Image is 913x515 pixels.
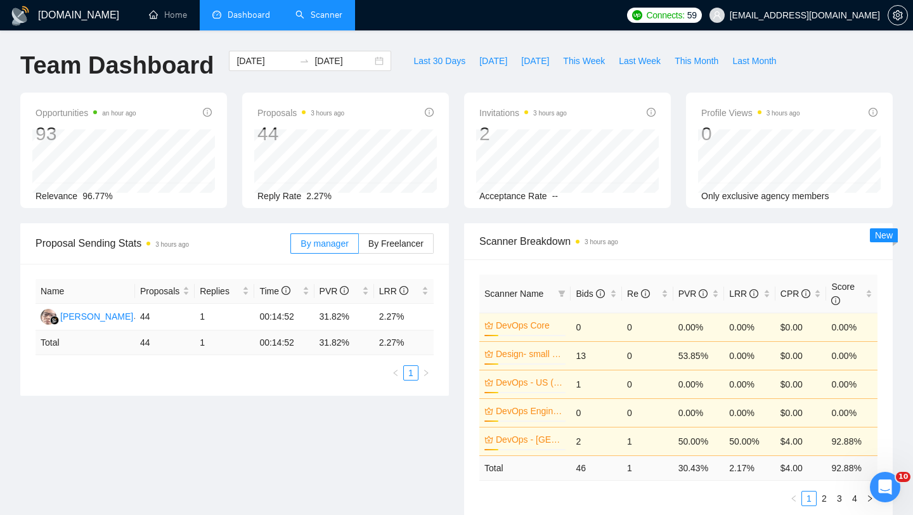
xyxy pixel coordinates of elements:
[713,11,722,20] span: user
[576,289,604,299] span: Bids
[673,398,725,427] td: 0.00%
[479,105,567,121] span: Invitations
[479,233,877,249] span: Scanner Breakdown
[82,191,112,201] span: 96.77%
[135,304,195,330] td: 44
[314,54,372,68] input: End date
[311,110,344,117] time: 3 hours ago
[888,5,908,25] button: setting
[36,191,77,201] span: Relevance
[496,375,563,389] a: DevOps - US (no budget)
[619,54,661,68] span: Last Week
[888,10,908,20] a: setting
[749,289,758,298] span: info-circle
[775,455,827,480] td: $ 4.00
[632,10,642,20] img: upwork-logo.png
[533,110,567,117] time: 3 hours ago
[479,191,547,201] span: Acceptance Rate
[392,369,399,377] span: left
[571,341,622,370] td: 13
[496,318,563,332] a: DevOps Core
[724,427,775,455] td: 50.00%
[320,286,349,296] span: PVR
[826,398,877,427] td: 0.00%
[641,289,650,298] span: info-circle
[50,316,59,325] img: gigradar-bm.png
[647,108,656,117] span: info-circle
[673,455,725,480] td: 30.43 %
[775,427,827,455] td: $4.00
[801,289,810,298] span: info-circle
[484,378,493,387] span: crown
[479,54,507,68] span: [DATE]
[622,427,673,455] td: 1
[701,105,800,121] span: Profile Views
[801,491,817,506] li: 1
[571,398,622,427] td: 0
[472,51,514,71] button: [DATE]
[259,286,290,296] span: Time
[875,230,893,240] span: New
[786,491,801,506] button: left
[555,284,568,303] span: filter
[831,296,840,305] span: info-circle
[36,330,135,355] td: Total
[848,492,862,505] a: 4
[678,289,708,299] span: PVR
[379,286,408,296] span: LRR
[646,8,684,22] span: Connects:
[869,108,877,117] span: info-circle
[484,289,543,299] span: Scanner Name
[155,241,189,248] time: 3 hours ago
[135,330,195,355] td: 44
[826,370,877,398] td: 0.00%
[622,455,673,480] td: 1
[775,398,827,427] td: $0.00
[496,347,563,361] a: Design- small business ([GEOGRAPHIC_DATA])(4)
[687,8,697,22] span: 59
[418,365,434,381] li: Next Page
[701,122,800,146] div: 0
[257,191,301,201] span: Reply Rate
[418,365,434,381] button: right
[314,330,374,355] td: 31.82 %
[556,51,612,71] button: This Week
[514,51,556,71] button: [DATE]
[585,238,618,245] time: 3 hours ago
[399,286,408,295] span: info-circle
[299,56,309,66] span: to
[496,433,563,447] a: DevOps - [GEOGRAPHIC_DATA]
[732,54,776,68] span: Last Month
[149,10,187,20] a: homeHome
[832,491,847,506] li: 3
[826,427,877,455] td: 92.88%
[831,282,855,306] span: Score
[724,370,775,398] td: 0.00%
[673,313,725,341] td: 0.00%
[596,289,605,298] span: info-circle
[36,235,290,251] span: Proposal Sending Stats
[826,455,877,480] td: 92.88 %
[826,313,877,341] td: 0.00%
[673,427,725,455] td: 50.00%
[673,370,725,398] td: 0.00%
[552,191,558,201] span: --
[571,427,622,455] td: 2
[203,108,212,117] span: info-circle
[406,51,472,71] button: Last 30 Days
[767,110,800,117] time: 3 hours ago
[368,238,424,249] span: By Freelancer
[724,341,775,370] td: 0.00%
[195,304,254,330] td: 1
[254,330,314,355] td: 00:14:52
[673,341,725,370] td: 53.85%
[612,51,668,71] button: Last Week
[404,366,418,380] a: 1
[826,341,877,370] td: 0.00%
[282,286,290,295] span: info-circle
[413,54,465,68] span: Last 30 Days
[425,108,434,117] span: info-circle
[314,304,374,330] td: 31.82%
[228,10,270,20] span: Dashboard
[340,286,349,295] span: info-circle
